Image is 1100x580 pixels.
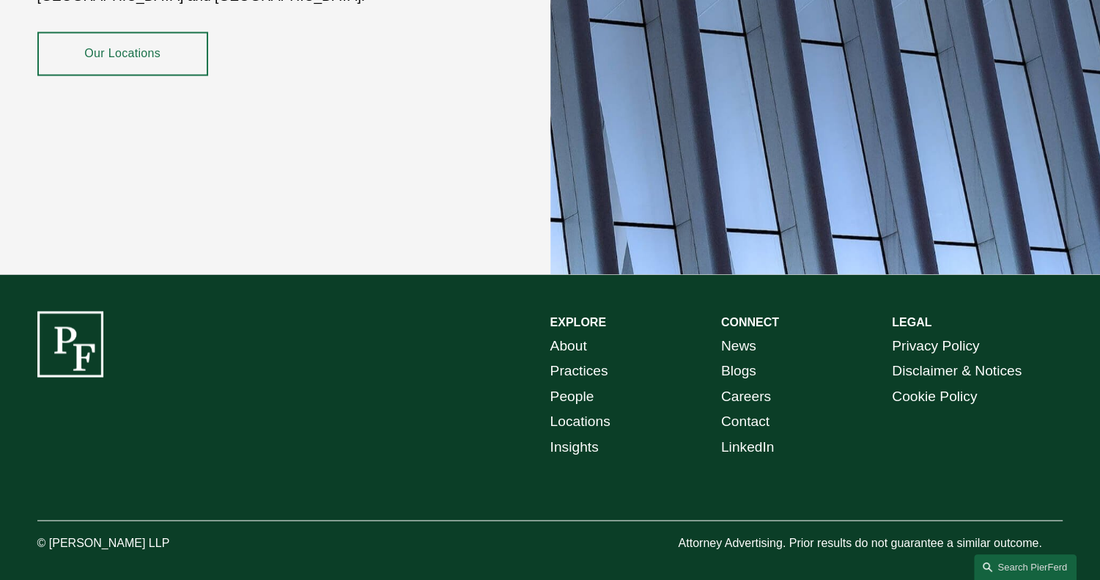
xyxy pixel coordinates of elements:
[678,532,1063,554] p: Attorney Advertising. Prior results do not guarantee a similar outcome.
[721,434,775,460] a: LinkedIn
[892,315,931,328] strong: LEGAL
[550,333,587,359] a: About
[721,358,756,383] a: Blogs
[721,408,769,434] a: Contact
[37,32,208,76] a: Our Locations
[892,333,979,359] a: Privacy Policy
[550,408,610,434] a: Locations
[550,358,608,383] a: Practices
[721,333,756,359] a: News
[550,434,599,460] a: Insights
[892,383,977,409] a: Cookie Policy
[974,554,1077,580] a: Search this site
[37,532,251,554] p: © [PERSON_NAME] LLP
[550,315,606,328] strong: EXPLORE
[721,383,771,409] a: Careers
[721,315,779,328] strong: CONNECT
[550,383,594,409] a: People
[892,358,1022,383] a: Disclaimer & Notices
